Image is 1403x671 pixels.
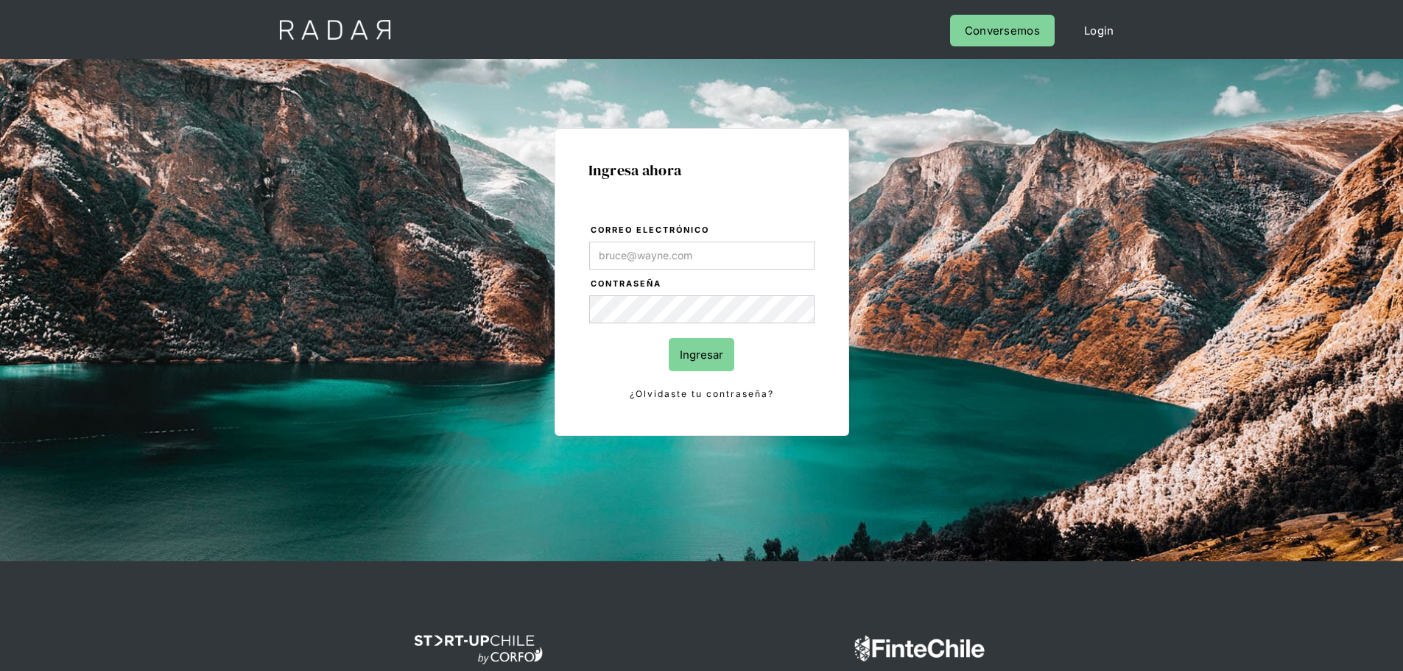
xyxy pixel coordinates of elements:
input: bruce@wayne.com [589,242,815,270]
a: Conversemos [950,15,1055,46]
a: Login [1069,15,1129,46]
label: Correo electrónico [591,223,815,238]
label: Contraseña [591,277,815,292]
input: Ingresar [669,338,734,371]
a: ¿Olvidaste tu contraseña? [589,386,815,402]
form: Login Form [588,222,815,402]
h1: Ingresa ahora [588,162,815,178]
